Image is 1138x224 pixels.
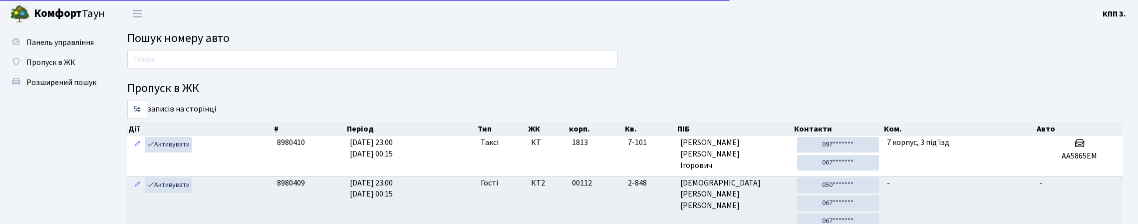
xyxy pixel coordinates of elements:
span: 7-101 [628,137,673,148]
b: КПП 3. [1103,8,1126,19]
h5: АА5865ЕМ [1040,151,1119,161]
th: Контакти [793,122,883,136]
a: Розширений пошук [5,72,105,92]
span: Пошук номеру авто [127,29,230,47]
a: Редагувати [131,177,143,193]
span: КТ2 [531,177,564,189]
th: Період [346,122,477,136]
span: 00112 [572,177,592,188]
label: записів на сторінці [127,100,216,119]
span: [DEMOGRAPHIC_DATA] [PERSON_NAME] [PERSON_NAME] [680,177,789,212]
a: Активувати [145,137,192,152]
span: 2-848 [628,177,673,189]
span: [PERSON_NAME] [PERSON_NAME] Ігорович [680,137,789,171]
span: Таксі [481,137,499,148]
span: 1813 [572,137,588,148]
span: Пропуск в ЖК [26,57,75,68]
th: # [273,122,346,136]
th: Тип [477,122,527,136]
b: Комфорт [34,5,82,21]
th: Кв. [624,122,677,136]
span: [DATE] 23:00 [DATE] 00:15 [350,137,393,159]
span: 8980410 [277,137,305,148]
th: Ком. [883,122,1036,136]
span: 7 корпус, 3 під'їзд [887,137,949,148]
select: записів на сторінці [127,100,147,119]
th: Дії [127,122,273,136]
button: Переключити навігацію [125,5,150,22]
a: Редагувати [131,137,143,152]
img: logo.png [10,4,30,24]
span: Панель управління [26,37,94,48]
th: ЖК [527,122,568,136]
a: Активувати [145,177,192,193]
a: Пропуск в ЖК [5,52,105,72]
span: 8980409 [277,177,305,188]
span: - [887,177,890,188]
span: КТ [531,137,564,148]
th: ПІБ [676,122,793,136]
a: Панель управління [5,32,105,52]
span: Гості [481,177,498,189]
h4: Пропуск в ЖК [127,81,1123,96]
span: - [1040,177,1043,188]
a: КПП 3. [1103,8,1126,20]
th: Авто [1036,122,1123,136]
input: Пошук [127,50,618,69]
span: Таун [34,5,105,22]
span: [DATE] 23:00 [DATE] 00:15 [350,177,393,200]
th: корп. [568,122,624,136]
span: Розширений пошук [26,77,96,88]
